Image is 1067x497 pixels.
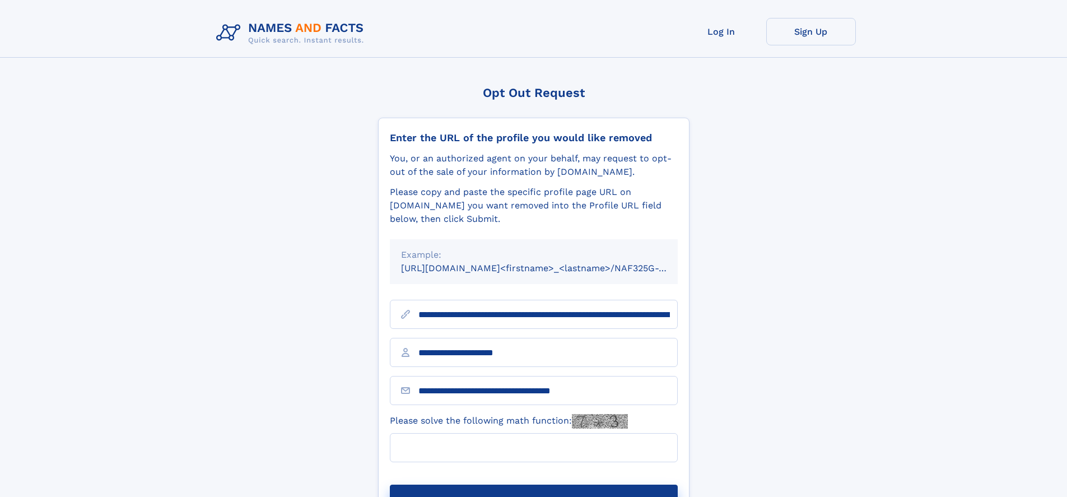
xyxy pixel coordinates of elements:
img: Logo Names and Facts [212,18,373,48]
div: Please copy and paste the specific profile page URL on [DOMAIN_NAME] you want removed into the Pr... [390,185,678,226]
div: Enter the URL of the profile you would like removed [390,132,678,144]
small: [URL][DOMAIN_NAME]<firstname>_<lastname>/NAF325G-xxxxxxxx [401,263,699,273]
a: Sign Up [766,18,856,45]
div: You, or an authorized agent on your behalf, may request to opt-out of the sale of your informatio... [390,152,678,179]
div: Example: [401,248,667,262]
a: Log In [677,18,766,45]
div: Opt Out Request [378,86,689,100]
label: Please solve the following math function: [390,414,628,429]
